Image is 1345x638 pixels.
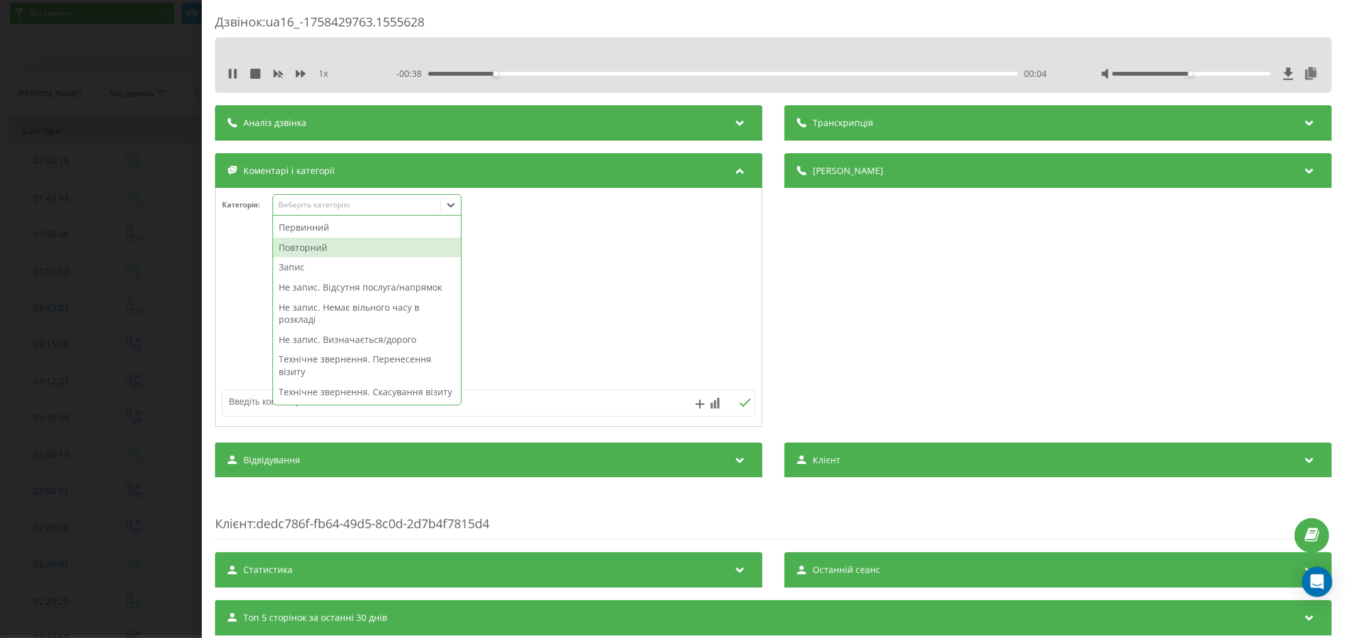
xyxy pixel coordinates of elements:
span: Клієнт [813,454,841,467]
span: Статистика [243,564,293,576]
div: Дзвінок : ua16_-1758429763.1555628 [215,13,1332,38]
span: 1 x [318,67,328,80]
h4: Категорія : [222,200,272,209]
span: 00:04 [1024,67,1047,80]
div: Повторний [273,238,461,258]
span: - 00:38 [396,67,428,80]
span: Останній сеанс [813,564,880,576]
div: Виберіть категорію [277,200,435,210]
div: Не запис. Відсутня послуга/напрямок [273,277,461,298]
div: Accessibility label [1188,71,1193,76]
span: Клієнт [215,515,253,532]
div: Не запис. Немає вільного часу в розкладі [273,298,461,330]
span: Відвідування [243,454,300,467]
div: Технічне звернення. Скасування візиту [273,382,461,402]
div: Запис [273,257,461,277]
span: Коментарі і категорії [243,165,335,177]
span: Транскрипція [813,117,873,129]
div: Технічне звернення. Перенесення візиту [273,349,461,381]
span: [PERSON_NAME] [813,165,883,177]
div: Accessibility label [493,71,498,76]
div: Технічне звернення. Аналізи, готовність/відправка [273,402,461,434]
div: Не запис. Визначається/дорого [273,330,461,350]
div: : dedc786f-fb64-49d5-8c0d-2d7b4f7815d4 [215,490,1332,540]
span: Аналіз дзвінка [243,117,306,129]
span: Топ 5 сторінок за останні 30 днів [243,612,387,624]
div: Open Intercom Messenger [1302,567,1332,597]
div: Первинний [273,217,461,238]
